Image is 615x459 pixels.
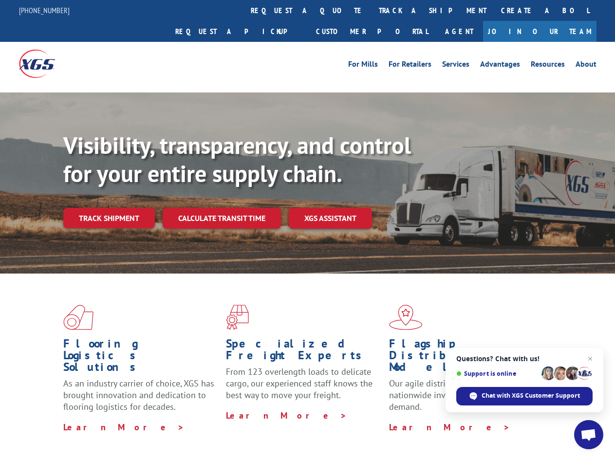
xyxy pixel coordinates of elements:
div: Open chat [574,420,603,449]
a: Customer Portal [309,21,435,42]
a: XGS ASSISTANT [289,208,372,229]
span: Questions? Chat with us! [456,355,593,363]
a: Advantages [480,60,520,71]
span: Close chat [584,353,596,365]
a: Learn More > [389,422,510,433]
span: Support is online [456,370,538,377]
img: xgs-icon-total-supply-chain-intelligence-red [63,305,93,330]
span: As an industry carrier of choice, XGS has brought innovation and dedication to flooring logistics... [63,378,214,412]
p: From 123 overlength loads to delicate cargo, our experienced staff knows the best way to move you... [226,366,381,409]
a: Track shipment [63,208,155,228]
a: Resources [531,60,565,71]
span: Chat with XGS Customer Support [482,391,580,400]
a: Learn More > [226,410,347,421]
img: xgs-icon-focused-on-flooring-red [226,305,249,330]
a: Request a pickup [168,21,309,42]
h1: Flooring Logistics Solutions [63,338,219,378]
b: Visibility, transparency, and control for your entire supply chain. [63,130,411,188]
h1: Flagship Distribution Model [389,338,544,378]
a: Learn More > [63,422,185,433]
div: Chat with XGS Customer Support [456,387,593,405]
a: For Mills [348,60,378,71]
img: xgs-icon-flagship-distribution-model-red [389,305,423,330]
a: About [576,60,596,71]
span: Our agile distribution network gives you nationwide inventory management on demand. [389,378,541,412]
a: Join Our Team [483,21,596,42]
h1: Specialized Freight Experts [226,338,381,366]
a: Calculate transit time [163,208,281,229]
a: [PHONE_NUMBER] [19,5,70,15]
a: For Retailers [389,60,431,71]
a: Services [442,60,469,71]
a: Agent [435,21,483,42]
